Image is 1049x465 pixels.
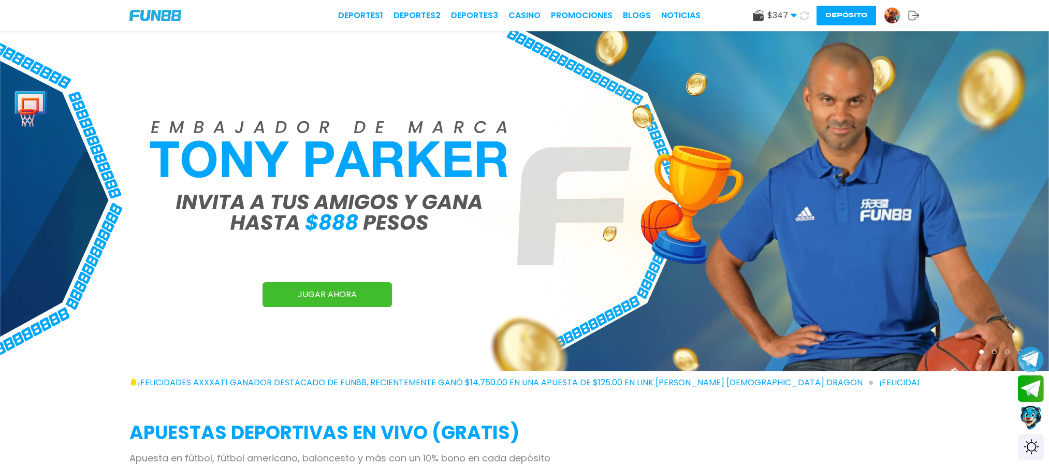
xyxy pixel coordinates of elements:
a: NOTICIAS [661,9,701,22]
p: Apuesta en fútbol, fútbol americano, baloncesto y más con un 10% bono en cada depósito [129,451,920,465]
img: Avatar [884,8,900,23]
button: Depósito [817,6,876,25]
button: Join telegram [1018,375,1044,402]
span: $ 347 [767,9,797,22]
a: Deportes1 [338,9,383,22]
a: Deportes2 [394,9,441,22]
img: Company Logo [129,10,181,21]
a: Avatar [884,7,908,24]
a: Promociones [551,9,613,22]
div: Switch theme [1018,434,1044,460]
button: Contact customer service [1018,404,1044,431]
span: ¡FELICIDADES axxxat! GANADOR DESTACADO DE FUN88, RECIENTEMENTE GANÓ $14,750.00 EN UNA APUESTA DE ... [138,376,873,389]
a: Deportes3 [451,9,498,22]
h2: APUESTAS DEPORTIVAS EN VIVO (gratis) [129,419,920,447]
a: BLOGS [623,9,651,22]
a: JUGAR AHORA [263,282,392,307]
a: CASINO [508,9,541,22]
button: Join telegram channel [1018,346,1044,373]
